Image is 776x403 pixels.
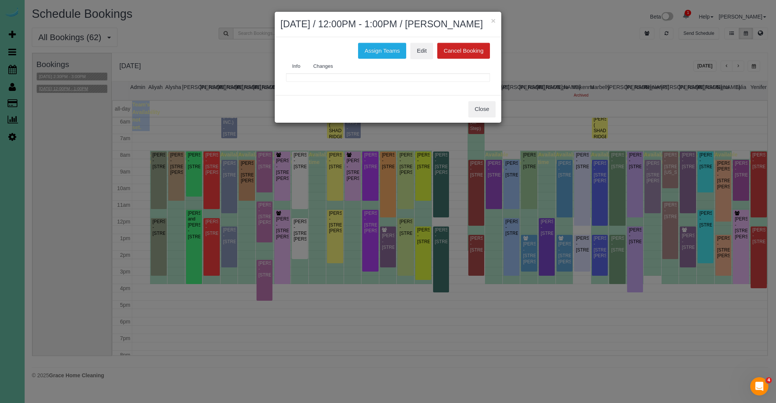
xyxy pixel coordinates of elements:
a: Info [286,59,307,74]
a: Changes [307,59,339,74]
iframe: Intercom live chat [750,377,768,395]
span: 4 [766,377,772,383]
button: Close [468,101,496,117]
button: × [491,17,496,25]
h2: [DATE] / 12:00PM - 1:00PM / [PERSON_NAME] [280,17,496,31]
span: Changes [313,63,333,69]
a: Edit [410,43,433,59]
span: Info [292,63,300,69]
button: Cancel Booking [437,43,490,59]
button: Assign Teams [358,43,406,59]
